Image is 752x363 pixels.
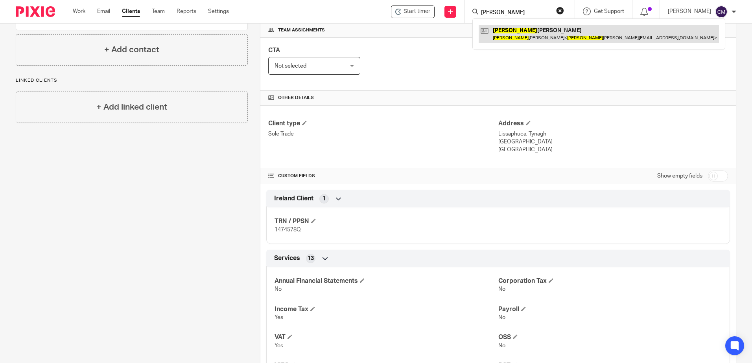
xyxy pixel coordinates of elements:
[73,7,85,15] a: Work
[556,7,564,15] button: Clear
[715,5,728,18] img: svg%3E
[498,305,722,313] h4: Payroll
[275,227,301,233] span: 1474578Q
[177,7,196,15] a: Reports
[668,7,711,15] p: [PERSON_NAME]
[275,63,306,69] span: Not selected
[498,146,728,154] p: [GEOGRAPHIC_DATA]
[498,277,722,285] h4: Corporation Tax
[16,77,248,84] p: Linked clients
[274,194,313,203] span: Ireland Client
[480,9,551,16] input: Search
[268,173,498,179] h4: CUSTOM FIELDS
[323,195,326,203] span: 1
[268,130,498,138] p: Sole Trade
[498,343,505,348] span: No
[275,315,283,320] span: Yes
[308,255,314,262] span: 13
[498,119,728,128] h4: Address
[594,9,624,14] span: Get Support
[275,305,498,313] h4: Income Tax
[275,286,282,292] span: No
[498,286,505,292] span: No
[16,6,55,17] img: Pixie
[275,217,498,225] h4: TRN / PPSN
[96,101,167,113] h4: + Add linked client
[498,130,728,138] p: Lissaphuca, Tynagh
[152,7,165,15] a: Team
[275,333,498,341] h4: VAT
[275,343,283,348] span: Yes
[498,138,728,146] p: [GEOGRAPHIC_DATA]
[97,7,110,15] a: Email
[278,95,314,101] span: Other details
[404,7,430,16] span: Start timer
[391,5,435,18] div: Richard Morrison
[268,47,280,53] span: CTA
[498,315,505,320] span: No
[104,44,159,56] h4: + Add contact
[275,277,498,285] h4: Annual Financial Statements
[208,7,229,15] a: Settings
[657,172,702,180] label: Show empty fields
[122,7,140,15] a: Clients
[498,333,722,341] h4: OSS
[268,119,498,128] h4: Client type
[274,254,300,262] span: Services
[278,27,325,33] span: Team assignments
